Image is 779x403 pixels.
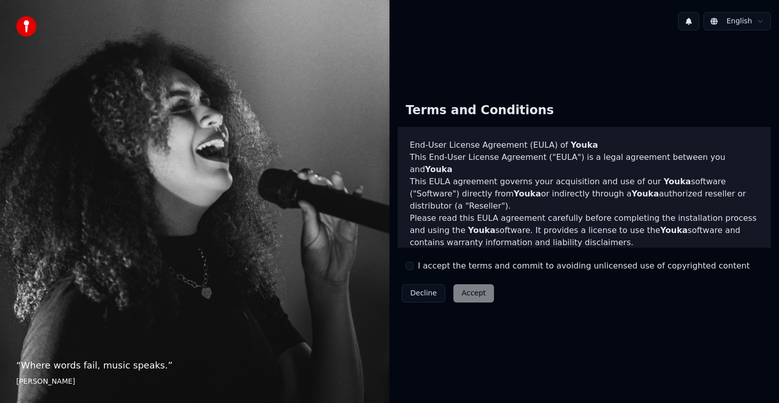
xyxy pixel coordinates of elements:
button: Decline [402,284,445,303]
img: youka [16,16,37,37]
h3: End-User License Agreement (EULA) of [410,139,759,151]
span: Youka [468,225,495,235]
p: This EULA agreement governs your acquisition and use of our software ("Software") directly from o... [410,176,759,212]
span: Youka [660,225,688,235]
footer: [PERSON_NAME] [16,377,373,387]
span: Youka [571,140,598,150]
label: I accept the terms and commit to avoiding unlicensed use of copyrighted content [418,260,750,272]
span: Youka [425,164,452,174]
p: “ Where words fail, music speaks. ” [16,358,373,373]
div: Terms and Conditions [398,94,562,127]
span: Youka [663,177,691,186]
p: This End-User License Agreement ("EULA") is a legal agreement between you and [410,151,759,176]
span: Youka [514,189,541,198]
p: Please read this EULA agreement carefully before completing the installation process and using th... [410,212,759,249]
span: Youka [631,189,659,198]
